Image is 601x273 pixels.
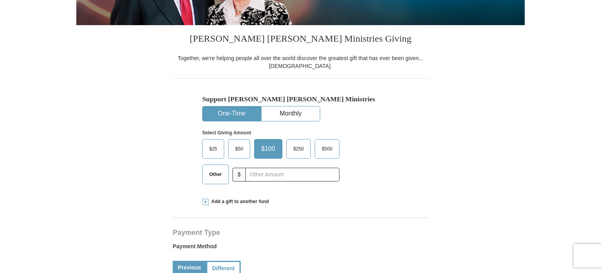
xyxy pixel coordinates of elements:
button: One-Time [203,106,261,121]
h3: [PERSON_NAME] [PERSON_NAME] Ministries Giving [173,25,428,54]
span: $25 [205,143,221,155]
span: $ [232,168,246,181]
strong: Select Giving Amount [202,130,251,136]
span: $50 [231,143,247,155]
button: Monthly [262,106,320,121]
span: Other [205,169,226,180]
h5: Support [PERSON_NAME] [PERSON_NAME] Ministries [202,95,399,103]
span: $500 [318,143,336,155]
span: Add a gift to another fund [208,198,269,205]
h4: Payment Type [173,229,428,236]
div: Together, we're helping people all over the world discover the greatest gift that has ever been g... [173,54,428,70]
input: Other Amount [245,168,339,181]
label: Payment Method [173,242,428,254]
span: $250 [289,143,308,155]
span: $100 [257,143,279,155]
